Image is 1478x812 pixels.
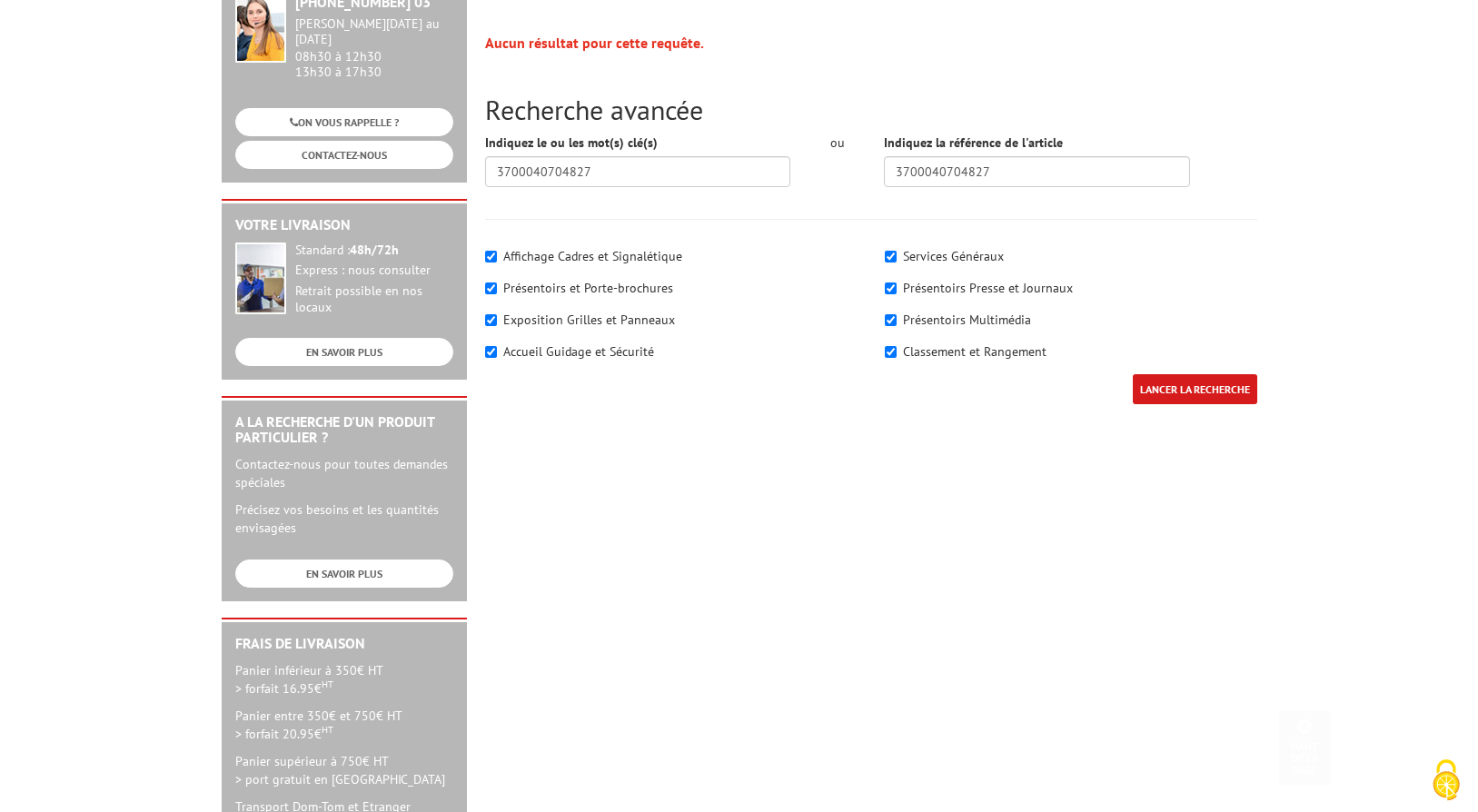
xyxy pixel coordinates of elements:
[885,314,897,326] input: Présentoirs Multimédia
[235,661,453,698] p: Panier inférieur à 350€ HT
[885,346,897,358] input: Classement et Rangement
[235,243,286,314] img: widget-livraison.jpg
[235,559,453,588] a: EN SAVOIR PLUS
[1414,750,1478,812] button: Cookies (fenêtre modale)
[235,726,333,742] span: > forfait 20.95€
[885,251,897,262] input: Services Généraux
[485,346,497,358] input: Accueil Guidage et Sécurité
[884,134,1063,152] label: Indiquez la référence de l'article
[818,134,857,152] div: ou
[485,134,658,152] label: Indiquez le ou les mot(s) clé(s)
[235,752,453,788] p: Panier supérieur à 750€ HT
[1423,758,1469,803] img: Cookies (fenêtre modale)
[235,500,453,537] p: Précisez vos besoins et les quantités envisagées
[485,94,1257,124] h2: Recherche avancée
[485,34,704,52] strong: Aucun résultat pour cette requête.
[503,312,675,328] label: Exposition Grilles et Panneaux
[295,16,453,47] div: [PERSON_NAME][DATE] au [DATE]
[235,108,453,136] a: ON VOUS RAPPELLE ?
[322,678,333,690] sup: HT
[235,707,453,743] p: Panier entre 350€ et 750€ HT
[485,282,497,294] input: Présentoirs et Porte-brochures
[295,262,453,279] div: Express : nous consulter
[235,680,333,697] span: > forfait 16.95€
[295,16,453,79] div: 08h30 à 12h30 13h30 à 17h30
[885,282,897,294] input: Présentoirs Presse et Journaux
[485,314,497,326] input: Exposition Grilles et Panneaux
[903,248,1004,264] label: Services Généraux
[295,283,453,316] div: Retrait possible en nos locaux
[235,414,453,446] h2: A la recherche d'un produit particulier ?
[1279,710,1330,785] a: Haut de la page
[350,242,399,258] strong: 48h/72h
[322,723,333,736] sup: HT
[503,248,682,264] label: Affichage Cadres et Signalétique
[903,343,1047,360] label: Classement et Rangement
[235,771,445,787] span: > port gratuit en [GEOGRAPHIC_DATA]
[235,217,453,233] h2: Votre livraison
[235,455,453,491] p: Contactez-nous pour toutes demandes spéciales
[1133,374,1257,404] input: LANCER LA RECHERCHE
[903,280,1073,296] label: Présentoirs Presse et Journaux
[903,312,1031,328] label: Présentoirs Multimédia
[503,280,673,296] label: Présentoirs et Porte-brochures
[235,141,453,169] a: CONTACTEZ-NOUS
[485,251,497,262] input: Affichage Cadres et Signalétique
[503,343,654,360] label: Accueil Guidage et Sécurité
[235,338,453,366] a: EN SAVOIR PLUS
[235,636,453,652] h2: Frais de Livraison
[295,243,453,259] div: Standard :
